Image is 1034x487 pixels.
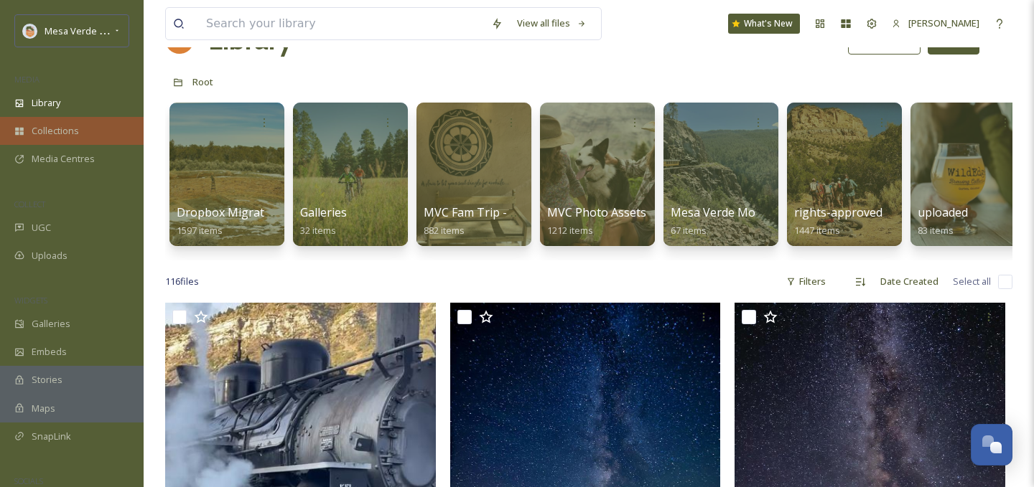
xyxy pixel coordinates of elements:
span: 882 items [424,224,465,237]
span: 32 items [300,224,336,237]
span: [PERSON_NAME] [908,16,979,29]
span: Maps [32,402,55,415]
span: Galleries [32,317,70,331]
div: Filters [779,268,833,295]
span: COLLECT [14,199,45,209]
span: 67 items [671,224,707,237]
span: Stories [32,373,62,387]
span: Galleries [300,204,347,220]
a: Galleries32 items [300,206,347,237]
a: Dropbox Migration1597 items [177,206,281,237]
span: 1212 items [547,224,593,237]
span: Mesa Verde Country [45,24,133,37]
span: SOCIALS [14,476,43,486]
a: View all files [510,9,594,37]
span: 1447 items [794,224,840,237]
span: UGC [32,221,51,235]
button: Open Chat [971,424,1012,465]
span: Library [32,96,60,110]
span: Select all [953,275,991,288]
a: Mesa Verde Moments (QR Code Uploads)67 items [671,206,893,237]
span: 1597 items [177,224,223,237]
div: Date Created [873,268,946,295]
a: rights-approved1447 items [794,206,882,237]
span: MEDIA [14,74,39,85]
a: uploaded83 items [918,206,968,237]
span: 116 file s [165,275,199,288]
a: Root [192,73,213,90]
span: rights-approved [794,204,882,220]
input: Search your library [199,8,484,39]
span: Dropbox Migration [177,204,281,220]
a: MVC Photo Assets1212 items [547,206,646,237]
span: SnapLink [32,430,71,443]
a: [PERSON_NAME] [885,9,987,37]
span: Media Centres [32,152,95,166]
span: MVC Fam Trip - [DATE] [424,204,548,220]
span: Mesa Verde Moments (QR Code Uploads) [671,204,893,220]
span: MVC Photo Assets [547,204,646,220]
a: MVC Fam Trip - [DATE]882 items [424,206,548,237]
img: MVC%20SnapSea%20logo%20%281%29.png [23,24,37,38]
span: WIDGETS [14,295,47,306]
span: Embeds [32,345,67,359]
span: uploaded [918,204,968,220]
span: Collections [32,124,79,138]
span: 83 items [918,224,954,237]
a: What's New [728,14,800,34]
span: Root [192,75,213,88]
span: Uploads [32,249,67,263]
